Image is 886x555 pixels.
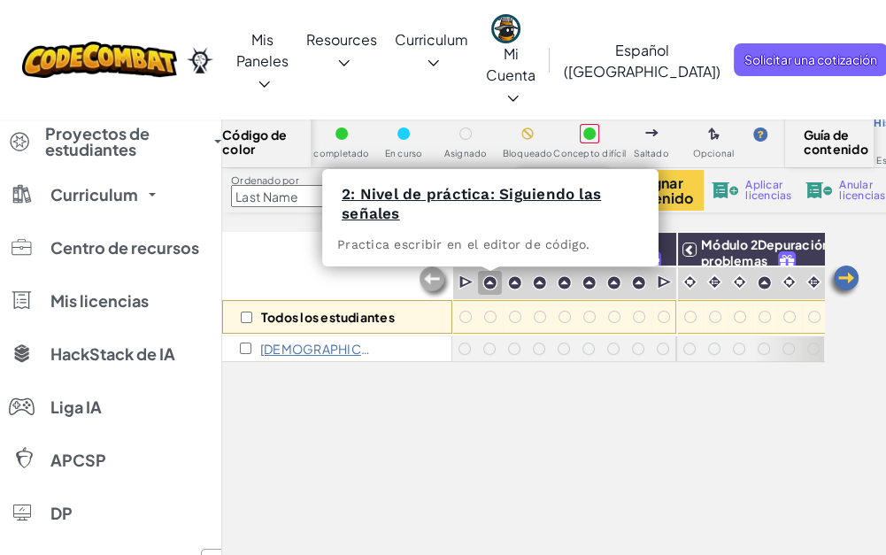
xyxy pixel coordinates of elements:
img: IconCinematic.svg [781,274,797,290]
img: IconLicenseRevoke.svg [805,182,832,198]
span: Concepto difícil [553,149,626,158]
img: IconSkippedLevel.svg [645,129,659,136]
img: IconPracticeLevel.svg [606,275,621,290]
img: IconOptionalLevel.svg [708,127,720,142]
span: HackStack de IA [50,346,175,362]
span: Guía de contenido [804,127,856,156]
img: IconHint.svg [753,127,767,142]
img: IconPracticeLevel.svg [631,275,646,290]
img: IconInteractive.svg [706,274,723,290]
span: Mis Paneles [236,30,289,70]
span: Mis licencias [50,293,149,309]
span: Opcional [693,149,735,158]
img: IconPracticeLevel.svg [582,275,597,290]
span: Español ([GEOGRAPHIC_DATA]) [564,41,720,81]
img: Arrow_Left_Inactive.png [417,265,452,300]
span: completado [313,149,369,158]
img: IconCutscene.svg [458,274,475,291]
img: IconCinematic.svg [731,274,748,290]
img: Ozaria [186,47,214,73]
span: Asignado [444,149,488,158]
span: Anular licencias [839,180,885,201]
img: IconPracticeLevel.svg [482,275,497,290]
img: Arrow_Left.png [826,264,861,299]
img: avatar [491,14,520,43]
span: Aplicar licencias [745,180,791,201]
span: Centro de recursos [50,240,199,256]
label: Ordenado por [231,173,389,188]
span: Liga IA [50,399,102,415]
span: Mi Cuenta [486,44,535,105]
img: IconPracticeLevel.svg [507,275,522,290]
img: IconPracticeLevel.svg [757,275,772,290]
img: IconFreeLevelv2.svg [779,252,795,273]
a: Curriculum [386,15,477,84]
a: Resources [297,15,386,84]
span: Curriculum [395,30,468,49]
p: Jesus Eduardo Uriarte Avelar [260,342,371,356]
span: Curriculum [50,187,138,203]
span: Saltado [634,149,669,158]
img: IconInteractive.svg [805,274,822,290]
img: IconCinematic.svg [682,274,698,290]
a: Mis Paneles [227,15,297,105]
span: En curso [385,149,423,158]
a: 2: Nivel de práctica: Siguiendo las señales [342,185,601,222]
img: IconPracticeLevel.svg [557,275,572,290]
span: Resources [306,30,377,49]
img: IconCutscene.svg [657,274,674,291]
img: IconPracticeLevel.svg [532,275,547,290]
p: Practica escribir en el editor de código. [337,236,643,252]
span: Proyectos de estudiantes [45,126,204,158]
a: Español ([GEOGRAPHIC_DATA]) [555,26,729,95]
p: Todos los estudiantes [261,310,395,324]
img: IconLicenseApply.svg [712,182,738,198]
span: Bloqueado [502,149,552,158]
span: Código de color [222,127,311,156]
img: CodeCombat logo [22,42,177,78]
